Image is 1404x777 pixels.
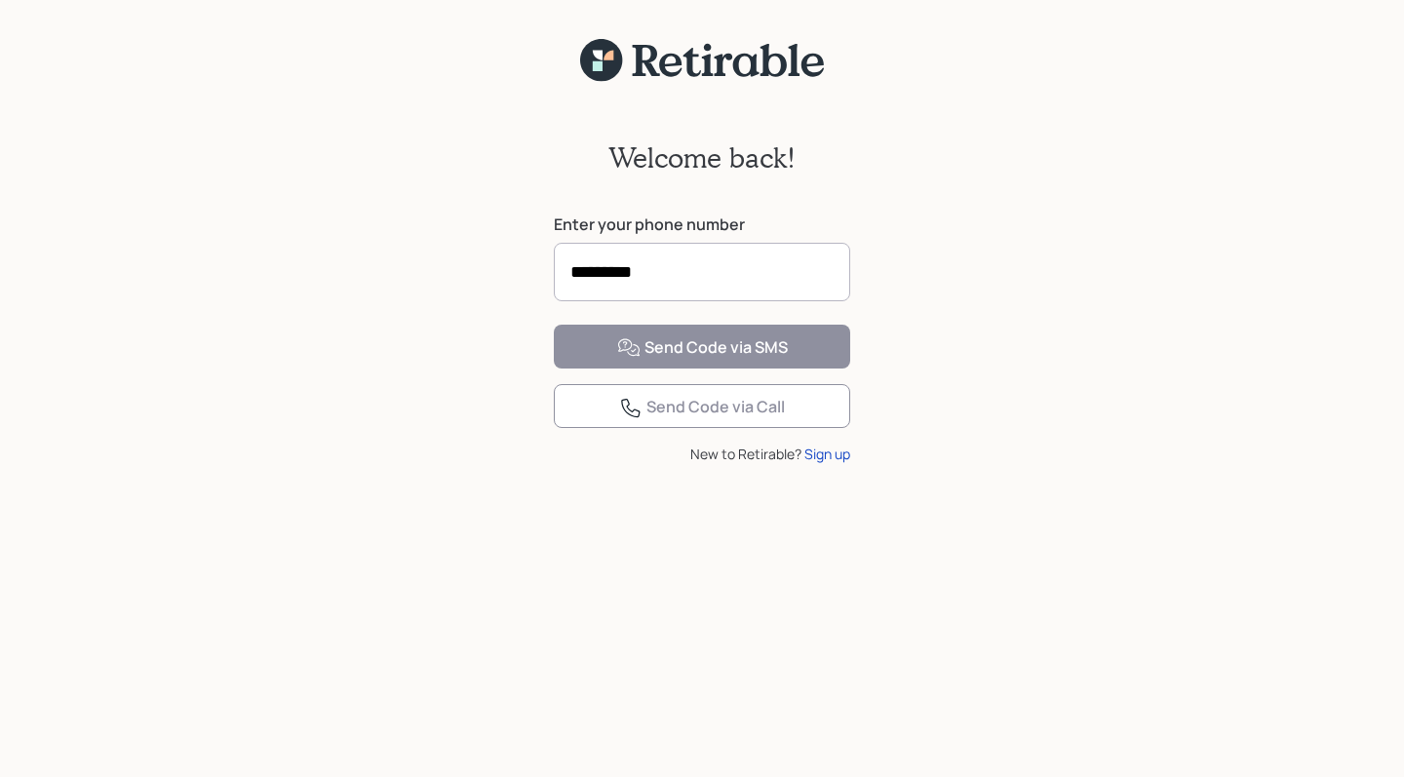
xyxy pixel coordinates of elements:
button: Send Code via SMS [554,325,850,369]
label: Enter your phone number [554,214,850,235]
h2: Welcome back! [608,141,796,175]
div: Sign up [804,444,850,464]
div: New to Retirable? [554,444,850,464]
div: Send Code via Call [619,396,785,419]
button: Send Code via Call [554,384,850,428]
div: Send Code via SMS [617,336,788,360]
